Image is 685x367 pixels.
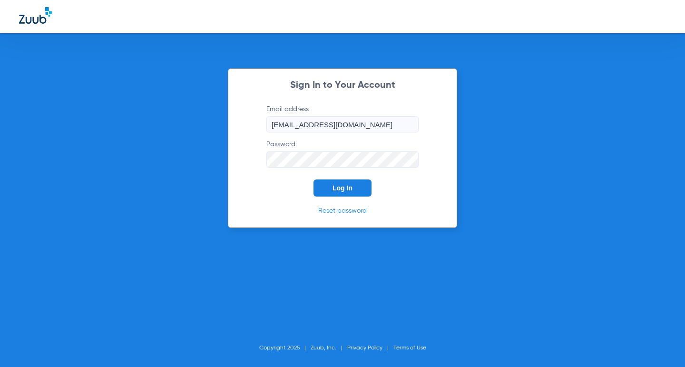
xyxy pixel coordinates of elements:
[266,104,419,132] label: Email address
[318,207,367,214] a: Reset password
[19,7,52,24] img: Zuub Logo
[259,343,311,353] li: Copyright 2025
[311,343,347,353] li: Zuub, Inc.
[637,321,685,367] iframe: Chat Widget
[347,345,382,351] a: Privacy Policy
[266,140,419,168] label: Password
[252,81,433,90] h2: Sign In to Your Account
[266,151,419,168] input: Password
[266,116,419,132] input: Email address
[393,345,426,351] a: Terms of Use
[333,184,352,192] span: Log In
[313,179,372,197] button: Log In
